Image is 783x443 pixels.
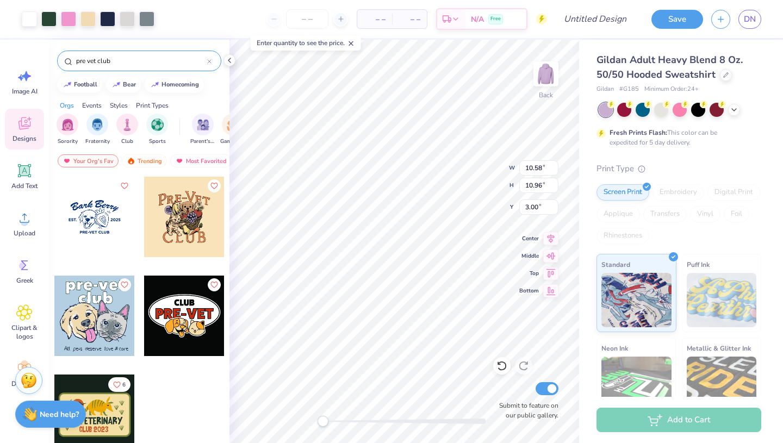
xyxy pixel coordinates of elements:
[596,228,649,244] div: Rhinestones
[399,14,420,25] span: – –
[596,206,640,222] div: Applique
[539,90,553,100] div: Back
[58,154,119,167] div: Your Org's Fav
[11,182,38,190] span: Add Text
[471,14,484,25] span: N/A
[14,229,35,238] span: Upload
[13,134,36,143] span: Designs
[519,269,539,278] span: Top
[161,82,199,88] div: homecoming
[74,82,97,88] div: football
[596,53,743,81] span: Gildan Adult Heavy Blend 8 Oz. 50/50 Hooded Sweatshirt
[127,157,135,165] img: trending.gif
[108,377,130,392] button: Like
[220,114,245,146] div: filter for Game Day
[146,114,168,146] div: filter for Sports
[643,206,687,222] div: Transfers
[490,15,501,23] span: Free
[707,184,760,201] div: Digital Print
[151,118,164,131] img: Sports Image
[85,114,110,146] div: filter for Fraternity
[57,77,102,93] button: football
[619,85,639,94] span: # G185
[58,138,78,146] span: Sorority
[82,101,102,110] div: Events
[687,357,757,411] img: Metallic & Glitter Ink
[610,128,667,137] strong: Fresh Prints Flash:
[190,114,215,146] div: filter for Parent's Weekend
[136,101,169,110] div: Print Types
[601,342,628,354] span: Neon Ink
[227,118,239,131] img: Game Day Image
[738,10,761,29] a: DN
[149,138,166,146] span: Sports
[596,163,761,175] div: Print Type
[91,118,103,131] img: Fraternity Image
[251,35,361,51] div: Enter quantity to see the price.
[60,101,74,110] div: Orgs
[151,82,159,88] img: trend_line.gif
[555,8,635,30] input: Untitled Design
[121,118,133,131] img: Club Image
[687,273,757,327] img: Puff Ink
[519,286,539,295] span: Bottom
[85,138,110,146] span: Fraternity
[644,85,699,94] span: Minimum Order: 24 +
[652,184,704,201] div: Embroidery
[123,82,136,88] div: bear
[121,138,133,146] span: Club
[744,13,756,26] span: DN
[12,87,38,96] span: Image AI
[190,114,215,146] button: filter button
[61,118,74,131] img: Sorority Image
[220,114,245,146] button: filter button
[197,118,209,131] img: Parent's Weekend Image
[11,379,38,388] span: Decorate
[220,138,245,146] span: Game Day
[57,114,78,146] div: filter for Sorority
[106,77,141,93] button: bear
[63,82,72,88] img: trend_line.gif
[286,9,328,29] input: – –
[596,184,649,201] div: Screen Print
[651,10,703,29] button: Save
[112,82,121,88] img: trend_line.gif
[601,357,672,411] img: Neon Ink
[208,179,221,192] button: Like
[724,206,749,222] div: Foil
[16,276,33,285] span: Greek
[63,157,71,165] img: most_fav.gif
[118,278,131,291] button: Like
[601,273,672,327] img: Standard
[170,154,232,167] div: Most Favorited
[364,14,386,25] span: – –
[687,259,710,270] span: Puff Ink
[118,179,131,192] button: Like
[690,206,720,222] div: Vinyl
[208,278,221,291] button: Like
[122,154,167,167] div: Trending
[57,114,78,146] button: filter button
[190,138,215,146] span: Parent's Weekend
[601,259,630,270] span: Standard
[145,77,204,93] button: homecoming
[116,114,138,146] button: filter button
[610,128,743,147] div: This color can be expedited for 5 day delivery.
[175,157,184,165] img: most_fav.gif
[318,416,328,427] div: Accessibility label
[116,114,138,146] div: filter for Club
[687,342,751,354] span: Metallic & Glitter Ink
[85,114,110,146] button: filter button
[110,101,128,110] div: Styles
[519,234,539,243] span: Center
[7,323,42,341] span: Clipart & logos
[75,55,207,66] input: Try "Alpha"
[519,252,539,260] span: Middle
[535,63,557,85] img: Back
[596,85,614,94] span: Gildan
[493,401,558,420] label: Submit to feature on our public gallery.
[40,409,79,420] strong: Need help?
[122,382,126,388] span: 6
[146,114,168,146] button: filter button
